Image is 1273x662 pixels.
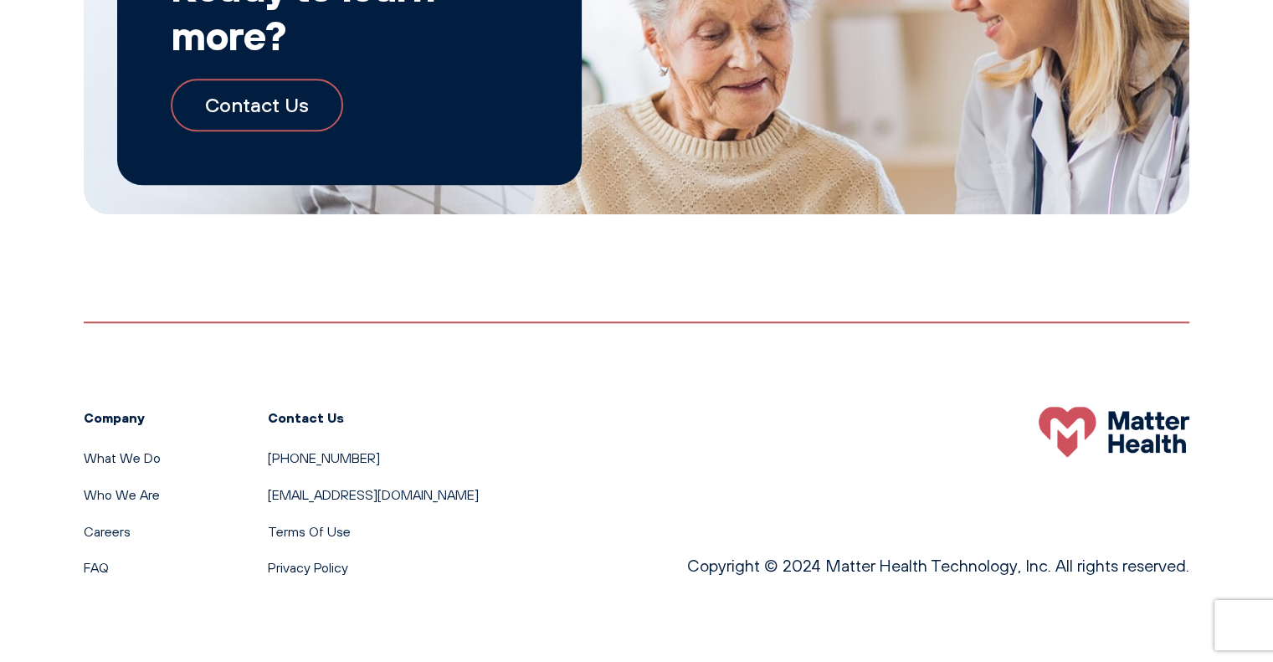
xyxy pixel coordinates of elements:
[268,523,351,540] a: Terms Of Use
[84,449,161,466] a: What We Do
[84,407,161,429] h3: Company
[84,523,131,540] a: Careers
[268,407,479,429] h3: Contact Us
[687,552,1189,579] p: Copyright © 2024 Matter Health Technology, Inc. All rights reserved.
[171,79,343,131] a: Contact Us
[268,486,479,503] a: [EMAIL_ADDRESS][DOMAIN_NAME]
[84,559,109,576] a: FAQ
[268,449,380,466] a: [PHONE_NUMBER]
[84,486,160,503] a: Who We Are
[268,559,348,576] a: Privacy Policy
